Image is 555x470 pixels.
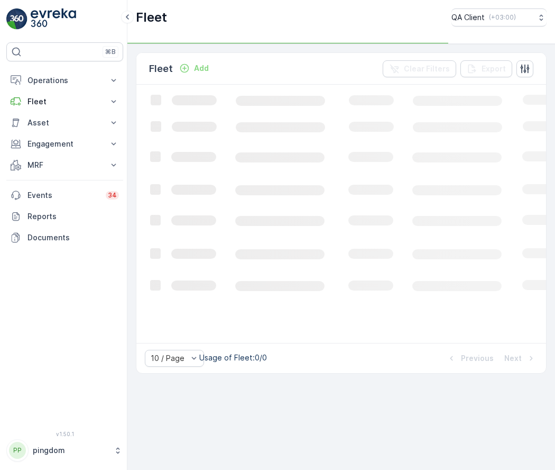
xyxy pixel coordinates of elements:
[9,442,26,459] div: PP
[445,352,495,365] button: Previous
[451,8,547,26] button: QA Client(+03:00)
[6,8,27,30] img: logo
[6,206,123,227] a: Reports
[6,227,123,248] a: Documents
[149,61,173,76] p: Fleet
[136,9,167,26] p: Fleet
[503,352,538,365] button: Next
[33,445,108,456] p: pingdom
[27,190,99,201] p: Events
[6,439,123,462] button: PPpingdom
[6,133,123,155] button: Engagement
[6,431,123,437] span: v 1.50.1
[27,160,102,170] p: MRF
[175,62,213,75] button: Add
[404,64,450,74] p: Clear Filters
[6,185,123,206] a: Events34
[451,12,485,23] p: QA Client
[6,91,123,112] button: Fleet
[489,13,516,22] p: ( +03:00 )
[461,353,494,364] p: Previous
[6,112,123,133] button: Asset
[194,63,209,74] p: Add
[27,96,102,107] p: Fleet
[108,191,117,200] p: 34
[27,75,102,86] p: Operations
[383,60,456,77] button: Clear Filters
[27,211,119,222] p: Reports
[6,155,123,176] button: MRF
[6,70,123,91] button: Operations
[27,232,119,243] p: Documents
[27,139,102,149] p: Engagement
[31,8,76,30] img: logo_light-DOdMpM7g.png
[199,352,267,363] p: Usage of Fleet : 0/0
[27,118,102,128] p: Asset
[504,353,522,364] p: Next
[460,60,512,77] button: Export
[105,48,116,56] p: ⌘B
[482,64,506,74] p: Export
